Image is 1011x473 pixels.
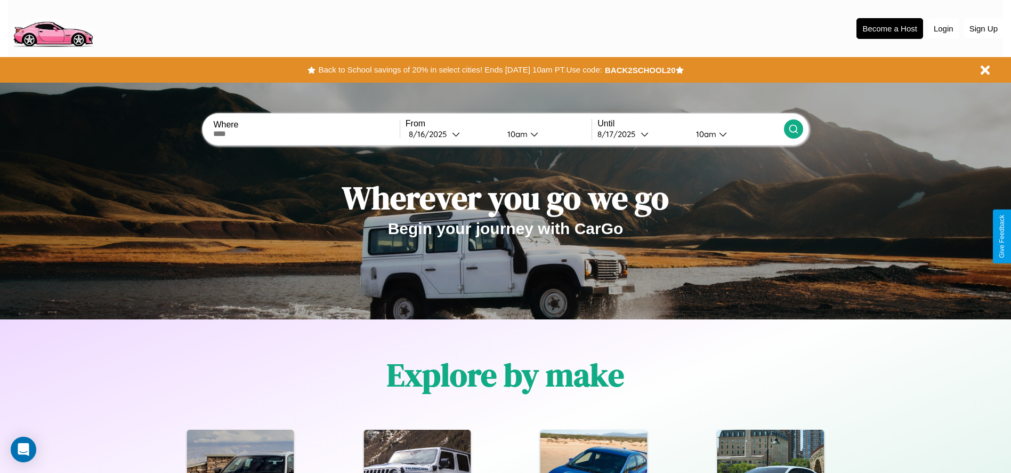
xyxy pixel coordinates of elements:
[964,19,1003,38] button: Sign Up
[691,129,719,139] div: 10am
[409,129,452,139] div: 8 / 16 / 2025
[387,353,624,397] h1: Explore by make
[11,437,36,462] div: Open Intercom Messenger
[406,129,499,140] button: 8/16/2025
[406,119,592,129] label: From
[605,66,676,75] b: BACK2SCHOOL20
[499,129,592,140] button: 10am
[856,18,923,39] button: Become a Host
[316,62,604,77] button: Back to School savings of 20% in select cities! Ends [DATE] 10am PT.Use code:
[8,5,98,50] img: logo
[597,129,641,139] div: 8 / 17 / 2025
[597,119,783,129] label: Until
[502,129,530,139] div: 10am
[213,120,399,130] label: Where
[928,19,959,38] button: Login
[688,129,784,140] button: 10am
[998,215,1006,258] div: Give Feedback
